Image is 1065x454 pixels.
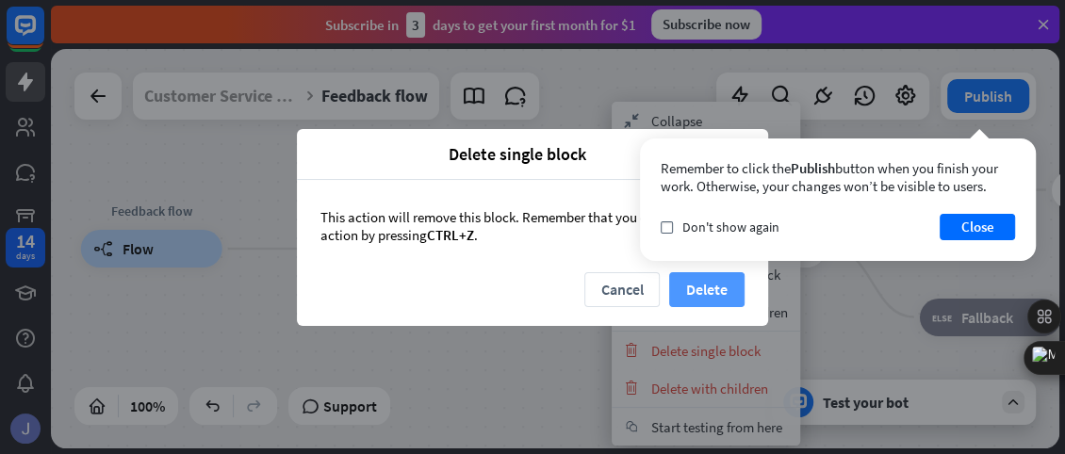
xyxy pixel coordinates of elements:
button: Close [940,214,1015,240]
div: This action will remove this block. Remember that you can reverse every action by pressing . [297,180,768,272]
span: CTRL+Z [427,226,474,244]
span: Publish [791,159,835,177]
button: Delete [669,272,745,307]
button: Open LiveChat chat widget [15,8,72,64]
span: Don't show again [682,219,779,235]
button: Cancel [584,272,660,307]
span: Delete single block [311,143,723,165]
div: Remember to click the button when you finish your work. Otherwise, your changes won’t be visible ... [661,159,1015,195]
